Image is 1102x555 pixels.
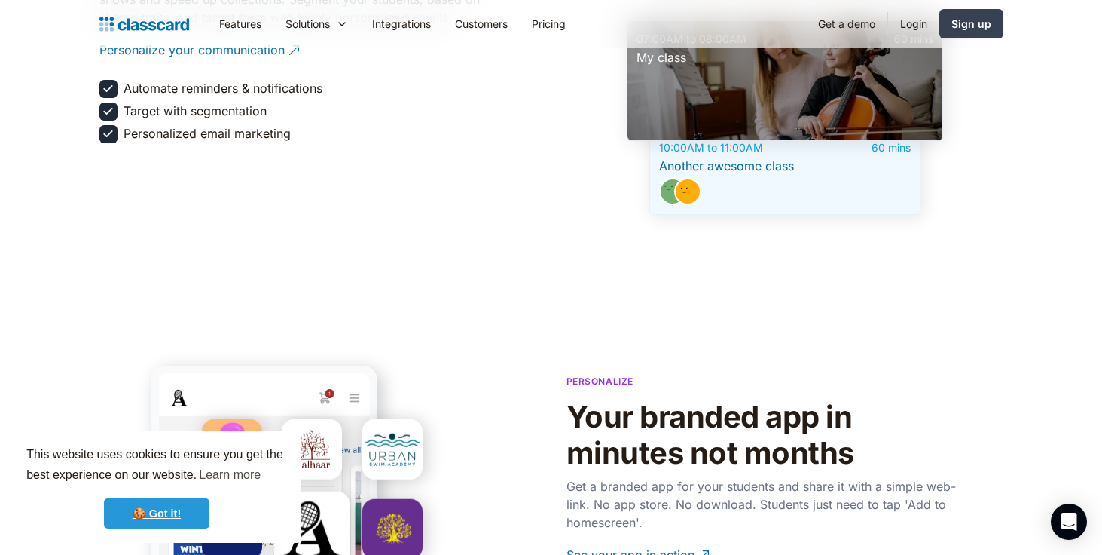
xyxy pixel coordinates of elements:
[124,80,322,97] div: Automate reminders & notifications
[566,374,634,388] p: Personalize
[566,399,958,471] h2: Your branded app in minutes not months
[888,7,939,41] a: Login
[566,477,958,532] p: Get a branded app for your students and share it with a simple web-link. No app store. No downloa...
[659,157,911,175] div: Another awesome class
[12,431,301,543] div: cookieconsent
[1051,504,1087,540] div: Open Intercom Messenger
[636,48,933,66] div: My class
[124,103,267,119] div: Target with segmentation
[443,7,520,41] a: Customers
[939,9,1003,38] a: Sign up
[104,498,209,529] a: dismiss cookie message
[26,446,287,486] span: This website uses cookies to ensure you get the best experience on our website.
[520,7,578,41] a: Pricing
[806,7,887,41] a: Get a demo
[124,125,291,142] div: Personalized email marketing
[360,7,443,41] a: Integrations
[951,16,991,32] div: Sign up
[207,7,273,41] a: Features
[273,7,360,41] div: Solutions
[99,14,189,35] a: home
[197,464,263,486] a: learn more about cookies
[285,16,330,32] div: Solutions
[99,29,491,71] a: Personalize your communication
[785,139,911,157] div: 60 mins
[659,139,785,157] div: 10:00AM to 11:00AM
